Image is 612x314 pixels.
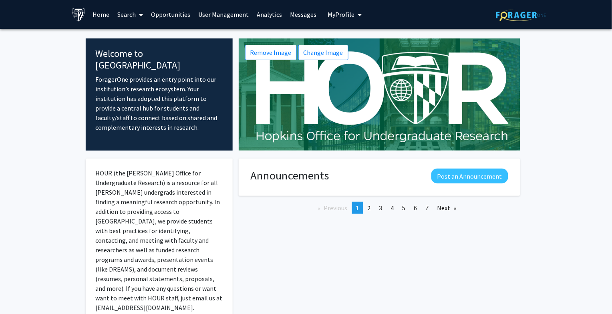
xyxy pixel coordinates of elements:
a: Search [114,0,147,28]
iframe: Chat [6,278,34,308]
span: 4 [391,204,394,212]
span: My Profile [328,10,355,18]
span: Previous [324,204,348,212]
h4: Welcome to [GEOGRAPHIC_DATA] [95,48,223,71]
p: ForagerOne provides an entry point into our institution’s research ecosystem. Your institution ha... [95,74,223,132]
span: 5 [403,204,406,212]
a: Next page [433,202,461,214]
img: Johns Hopkins University Logo [72,8,86,22]
button: Change Image [298,45,348,60]
span: 1 [356,204,359,212]
button: Remove Image [245,45,297,60]
ul: Pagination [239,202,520,214]
a: Home [89,0,114,28]
a: Opportunities [147,0,195,28]
img: ForagerOne Logo [496,9,546,21]
a: Analytics [253,0,286,28]
button: Post an Announcement [431,169,508,183]
h1: Announcements [251,169,329,183]
img: Cover Image [239,38,520,151]
span: 2 [368,204,371,212]
span: 3 [379,204,382,212]
a: Messages [286,0,321,28]
span: 7 [426,204,429,212]
a: User Management [195,0,253,28]
p: HOUR (the [PERSON_NAME] Office for Undergraduate Research) is a resource for all [PERSON_NAME] un... [95,168,223,312]
span: 6 [414,204,417,212]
